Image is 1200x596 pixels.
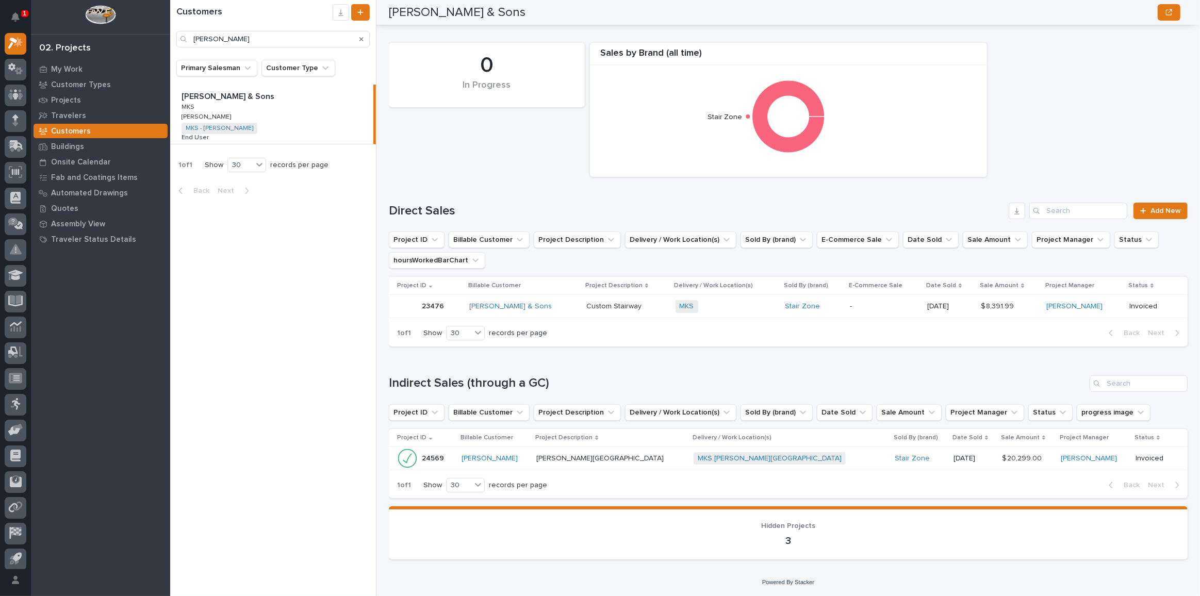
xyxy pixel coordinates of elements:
[1129,302,1171,311] p: Invoiced
[423,329,442,338] p: Show
[51,204,78,213] p: Quotes
[877,404,942,421] button: Sale Amount
[389,321,419,346] p: 1 of 1
[401,535,1175,547] p: 3
[389,473,419,498] p: 1 of 1
[963,231,1028,248] button: Sale Amount
[1150,207,1181,214] span: Add New
[389,5,525,20] h2: [PERSON_NAME] & Sons
[1100,328,1144,338] button: Back
[447,480,471,491] div: 30
[534,231,621,248] button: Project Description
[51,111,86,121] p: Travelers
[1002,452,1044,463] p: $ 20,299.00
[675,280,753,291] p: Delivery / Work Location(s)
[535,432,593,443] p: Project Description
[1100,481,1144,490] button: Back
[536,452,666,463] p: [PERSON_NAME][GEOGRAPHIC_DATA]
[534,404,621,421] button: Project Description
[895,454,930,463] a: Stair Zone
[51,235,136,244] p: Traveler Status Details
[785,302,820,311] a: Stair Zone
[51,189,128,198] p: Automated Drawings
[1090,375,1188,392] input: Search
[693,432,771,443] p: Delivery / Work Location(s)
[1136,454,1171,463] p: Invoiced
[1032,231,1110,248] button: Project Manager
[389,446,1188,470] tr: 2456924569 [PERSON_NAME] [PERSON_NAME][GEOGRAPHIC_DATA][PERSON_NAME][GEOGRAPHIC_DATA] MKS [PERSON...
[187,186,209,195] span: Back
[182,132,211,141] p: End User
[981,300,1016,311] p: $ 8,391.99
[406,80,567,102] div: In Progress
[1061,454,1117,463] a: [PERSON_NAME]
[31,231,170,247] a: Traveler Status Details
[449,231,530,248] button: Billable Customer
[218,186,240,195] span: Next
[1028,404,1073,421] button: Status
[423,481,442,490] p: Show
[1144,481,1188,490] button: Next
[449,404,530,421] button: Billable Customer
[489,329,547,338] p: records per page
[31,61,170,77] a: My Work
[31,123,170,139] a: Customers
[5,6,26,28] button: Notifications
[51,127,91,136] p: Customers
[213,186,257,195] button: Next
[590,48,987,65] div: Sales by Brand (all time)
[817,231,899,248] button: E-Commerce Sale
[39,43,91,54] div: 02. Projects
[894,432,938,443] p: Sold By (brand)
[1128,280,1148,291] p: Status
[228,160,253,171] div: 30
[1029,203,1127,219] div: Search
[31,154,170,170] a: Onsite Calendar
[1148,481,1171,490] span: Next
[13,12,26,29] div: Notifications1
[469,302,552,311] a: [PERSON_NAME] & Sons
[784,280,828,291] p: Sold By (brand)
[625,231,736,248] button: Delivery / Work Location(s)
[31,216,170,231] a: Assembly View
[261,60,335,76] button: Customer Type
[176,31,370,47] input: Search
[954,454,994,463] p: [DATE]
[176,7,333,18] h1: Customers
[389,295,1188,318] tr: 2347623476 [PERSON_NAME] & Sons Custom StairwayCustom Stairway MKS Stair Zone -[DATE]$ 8,391.99$ ...
[23,10,26,17] p: 1
[817,404,873,421] button: Date Sold
[625,404,736,421] button: Delivery / Work Location(s)
[1144,328,1188,338] button: Next
[51,142,84,152] p: Buildings
[51,220,105,229] p: Assembly View
[31,108,170,123] a: Travelers
[31,139,170,154] a: Buildings
[585,280,643,291] p: Project Description
[205,161,223,170] p: Show
[1077,404,1150,421] button: progress image
[741,404,813,421] button: Sold By (brand)
[389,376,1086,391] h1: Indirect Sales (through a GC)
[170,85,376,144] a: [PERSON_NAME] & Sons[PERSON_NAME] & Sons MKSMKS [PERSON_NAME][PERSON_NAME] MKS - [PERSON_NAME] En...
[680,302,694,311] a: MKS
[85,5,116,24] img: Workspace Logo
[176,60,257,76] button: Primary Salesman
[186,125,253,132] a: MKS - [PERSON_NAME]
[708,113,742,121] text: Stair Zone
[270,161,328,170] p: records per page
[397,432,426,443] p: Project ID
[741,231,813,248] button: Sold By (brand)
[51,96,81,105] p: Projects
[926,280,956,291] p: Date Sold
[447,328,471,339] div: 30
[51,173,138,183] p: Fab and Coatings Items
[698,454,842,463] a: MKS [PERSON_NAME][GEOGRAPHIC_DATA]
[762,579,814,585] a: Powered By Stacker
[31,170,170,185] a: Fab and Coatings Items
[389,404,445,421] button: Project ID
[31,92,170,108] a: Projects
[422,300,446,311] p: 23476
